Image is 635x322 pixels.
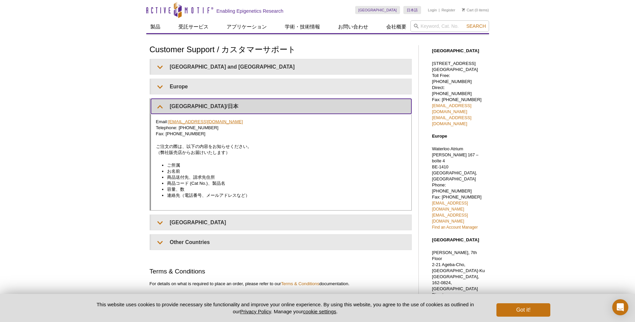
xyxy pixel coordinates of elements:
[432,225,478,230] a: Find an Account Manager
[462,8,465,11] img: Your Cart
[462,8,474,12] a: Cart
[432,134,447,139] strong: Europe
[439,6,440,14] li: |
[355,6,400,14] a: [GEOGRAPHIC_DATA]
[334,20,372,33] a: お問い合わせ
[223,20,271,33] a: アプリケーション
[167,168,400,174] li: お名前
[428,8,437,12] a: Login
[167,186,400,192] li: 容量、数
[167,174,400,180] li: 商品送付先、請求先住所
[432,146,486,230] p: Waterloo Atrium Phone: [PHONE_NUMBER] Fax: [PHONE_NUMBER]
[281,281,319,286] a: Terms & Conditions
[432,115,472,126] a: [EMAIL_ADDRESS][DOMAIN_NAME]
[151,79,411,94] summary: Europe
[464,23,488,29] button: Search
[217,8,284,14] h2: Enabling Epigenetics Research
[150,267,412,276] h2: Terms & Conditions
[150,281,412,287] p: For details on what is required to place an order, please refer to our documentation.
[174,20,213,33] a: 受託サービス
[150,45,412,55] h1: Customer Support / カスタマーサポート
[240,309,271,314] a: Privacy Policy
[151,59,411,74] summary: [GEOGRAPHIC_DATA] and [GEOGRAPHIC_DATA]
[85,301,486,315] p: This website uses cookies to provide necessary site functionality and improve your online experie...
[156,119,406,137] p: Email: Telephone: [PHONE_NUMBER] Fax: [PHONE_NUMBER]
[167,162,400,168] li: ご所属
[151,99,411,114] summary: [GEOGRAPHIC_DATA]/日本
[156,144,406,156] p: ご注文の際は、以下の内容をお知らせください。 （弊社販売店からお届けいたします）
[496,303,550,317] button: Got it!
[612,299,628,315] div: Open Intercom Messenger
[462,6,489,14] li: (0 items)
[432,201,468,212] a: [EMAIL_ADDRESS][DOMAIN_NAME]
[382,20,410,33] a: 会社概要
[403,6,421,14] a: 日本語
[432,153,479,181] span: [PERSON_NAME] 167 – boîte 4 BE-1410 [GEOGRAPHIC_DATA], [GEOGRAPHIC_DATA]
[432,61,486,127] p: [STREET_ADDRESS] [GEOGRAPHIC_DATA] Toll Free: [PHONE_NUMBER] Direct: [PHONE_NUMBER] Fax: [PHONE_N...
[151,215,411,230] summary: [GEOGRAPHIC_DATA]
[432,250,486,322] p: [PERSON_NAME], 7th Floor 2-21 Ageba-Cho, [GEOGRAPHIC_DATA]-Ku [GEOGRAPHIC_DATA], 162-0824, [GEOGR...
[432,103,472,114] a: [EMAIL_ADDRESS][DOMAIN_NAME]
[432,213,468,224] a: [EMAIL_ADDRESS][DOMAIN_NAME]
[167,192,400,198] li: 連絡先（電話番号、メールアドレスなど）
[167,180,400,186] li: 商品コード (Cat No.)、製品名
[281,20,324,33] a: 学術・技術情報
[146,20,164,33] a: 製品
[432,237,479,242] strong: [GEOGRAPHIC_DATA]
[442,8,455,12] a: Register
[303,309,336,314] button: cookie settings
[410,20,489,32] input: Keyword, Cat. No.
[168,119,243,124] a: [EMAIL_ADDRESS][DOMAIN_NAME]
[151,235,411,250] summary: Other Countries
[432,48,479,53] strong: [GEOGRAPHIC_DATA]
[466,23,486,29] span: Search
